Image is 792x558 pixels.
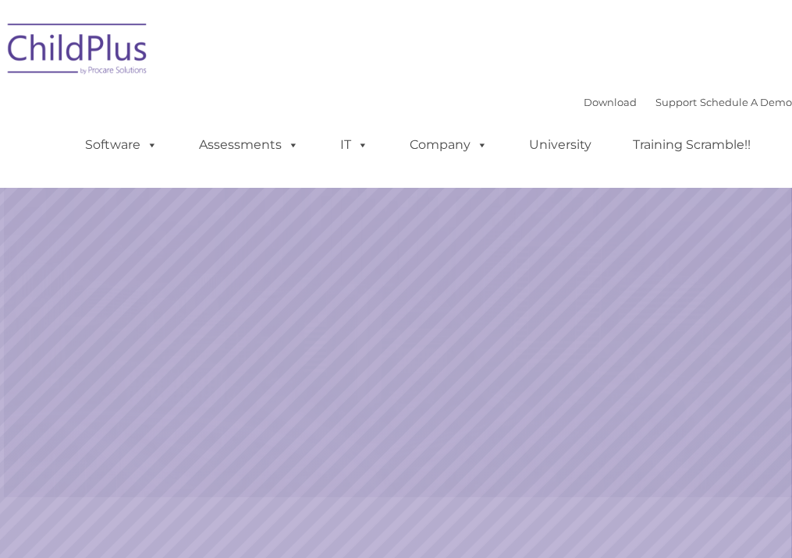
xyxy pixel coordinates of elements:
[69,129,173,161] a: Software
[655,96,697,108] a: Support
[513,129,607,161] a: University
[538,235,669,270] a: Learn More
[617,129,766,161] a: Training Scramble!!
[584,96,637,108] a: Download
[183,129,314,161] a: Assessments
[700,96,792,108] a: Schedule A Demo
[325,129,384,161] a: IT
[394,129,503,161] a: Company
[584,96,792,108] font: |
